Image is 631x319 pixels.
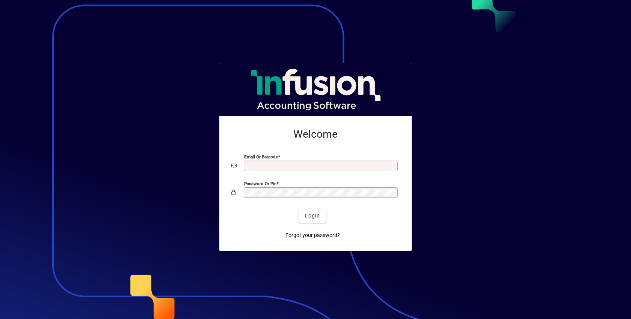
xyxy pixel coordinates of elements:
span: Forgot your password? [285,231,340,239]
span: Login [305,212,320,220]
h2: Welcome [231,128,400,141]
mat-label: Password or Pin [244,181,276,186]
mat-label: Email or Barcode [244,154,278,159]
button: Login [299,209,326,223]
a: Forgot your password? [282,229,343,242]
